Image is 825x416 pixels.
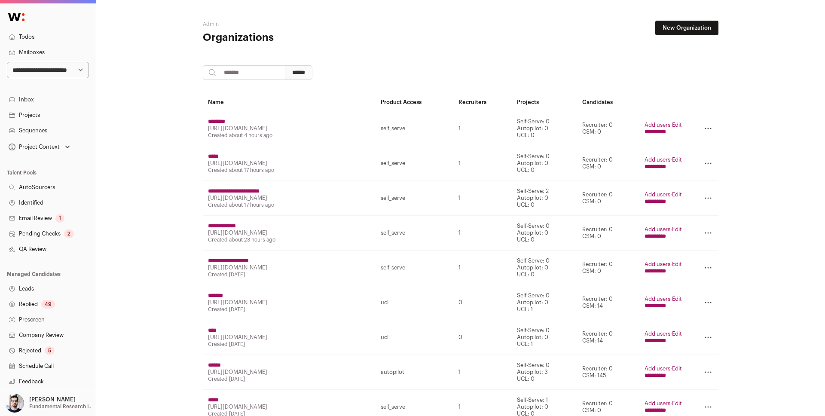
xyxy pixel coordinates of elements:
[655,21,718,35] a: New Organization
[512,94,577,111] th: Projects
[208,334,267,340] a: [URL][DOMAIN_NAME]
[639,251,687,285] td: ·
[208,167,370,174] div: Created about 17 hours ago
[512,320,577,355] td: Self-Serve: 0 Autopilot: 0 UCL: 1
[512,181,577,216] td: Self-Serve: 2 Autopilot: 0 UCL: 0
[512,285,577,320] td: Self-Serve: 0 Autopilot: 0 UCL: 1
[29,396,76,403] p: [PERSON_NAME]
[453,320,512,355] td: 0
[512,251,577,285] td: Self-Serve: 0 Autopilot: 0 UCL: 0
[3,9,29,26] img: Wellfound
[3,394,92,413] button: Open dropdown
[208,369,267,375] a: [URL][DOMAIN_NAME]
[645,192,670,197] a: Add users
[577,320,639,355] td: Recruiter: 0 CSM: 14
[208,404,267,410] a: [URL][DOMAIN_NAME]
[208,376,370,382] div: Created [DATE]
[645,157,670,162] a: Add users
[512,355,577,390] td: Self-Serve: 0 Autopilot: 3 UCL: 0
[672,331,682,336] a: Edit
[577,94,639,111] th: Candidates
[376,146,453,181] td: self_serve
[7,144,60,150] div: Project Context
[645,401,670,406] a: Add users
[577,285,639,320] td: Recruiter: 0 CSM: 14
[639,181,687,216] td: ·
[203,94,376,111] th: Name
[645,366,670,371] a: Add users
[639,216,687,251] td: ·
[512,216,577,251] td: Self-Serve: 0 Autopilot: 0 UCL: 0
[453,355,512,390] td: 1
[453,111,512,146] td: 1
[45,346,55,355] div: 5
[577,216,639,251] td: Recruiter: 0 CSM: 0
[639,355,687,390] td: ·
[639,111,687,146] td: ·
[203,31,375,45] h1: Organizations
[208,202,370,208] div: Created about 17 hours ago
[208,341,370,348] div: Created [DATE]
[577,111,639,146] td: Recruiter: 0 CSM: 0
[376,111,453,146] td: self_serve
[577,181,639,216] td: Recruiter: 0 CSM: 0
[672,401,682,406] a: Edit
[55,214,64,223] div: 1
[208,160,267,166] a: [URL][DOMAIN_NAME]
[376,94,453,111] th: Product Access
[376,285,453,320] td: ucl
[64,229,74,238] div: 2
[5,394,24,413] img: 10051957-medium_jpg
[7,141,72,153] button: Open dropdown
[577,355,639,390] td: Recruiter: 0 CSM: 145
[645,296,670,302] a: Add users
[376,320,453,355] td: ucl
[453,285,512,320] td: 0
[672,261,682,267] a: Edit
[639,285,687,320] td: ·
[376,216,453,251] td: self_serve
[453,251,512,285] td: 1
[208,125,267,131] a: [URL][DOMAIN_NAME]
[208,265,267,270] a: [URL][DOMAIN_NAME]
[672,122,682,128] a: Edit
[672,192,682,197] a: Edit
[376,181,453,216] td: self_serve
[208,230,267,236] a: [URL][DOMAIN_NAME]
[645,261,670,267] a: Add users
[639,146,687,181] td: ·
[453,94,512,111] th: Recruiters
[41,300,55,309] div: 49
[512,146,577,181] td: Self-Serve: 0 Autopilot: 0 UCL: 0
[376,355,453,390] td: autopilot
[453,216,512,251] td: 1
[453,146,512,181] td: 1
[672,296,682,302] a: Edit
[577,251,639,285] td: Recruiter: 0 CSM: 0
[208,236,370,243] div: Created about 23 hours ago
[208,195,267,201] a: [URL][DOMAIN_NAME]
[376,251,453,285] td: self_serve
[577,146,639,181] td: Recruiter: 0 CSM: 0
[639,320,687,355] td: ·
[672,157,682,162] a: Edit
[453,181,512,216] td: 1
[29,403,99,410] p: Fundamental Research Labs
[645,226,670,232] a: Add users
[208,132,370,139] div: Created about 4 hours ago
[645,122,670,128] a: Add users
[208,306,370,313] div: Created [DATE]
[203,21,219,27] a: Admin
[208,300,267,305] a: [URL][DOMAIN_NAME]
[645,331,670,336] a: Add users
[672,226,682,232] a: Edit
[208,271,370,278] div: Created [DATE]
[672,366,682,371] a: Edit
[512,111,577,146] td: Self-Serve: 0 Autopilot: 0 UCL: 0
